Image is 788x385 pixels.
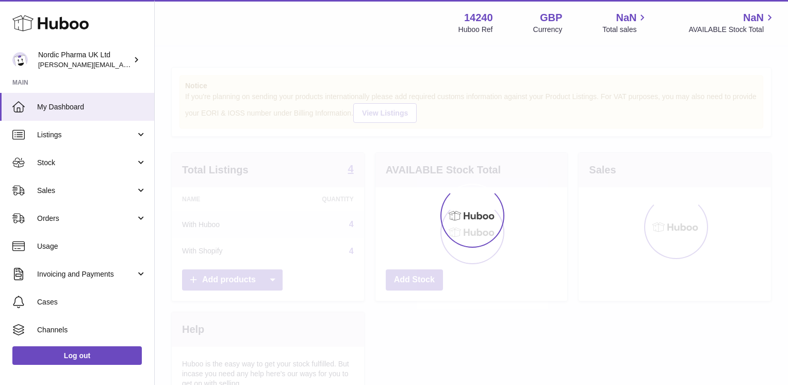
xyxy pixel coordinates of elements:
div: Nordic Pharma UK Ltd [38,50,131,70]
span: Cases [37,297,146,307]
strong: 14240 [464,11,493,25]
span: Usage [37,242,146,251]
span: Sales [37,186,136,196]
a: NaN Total sales [602,11,648,35]
span: AVAILABLE Stock Total [688,25,776,35]
span: Total sales [602,25,648,35]
span: NaN [743,11,764,25]
div: Huboo Ref [458,25,493,35]
a: NaN AVAILABLE Stock Total [688,11,776,35]
span: NaN [616,11,636,25]
span: Channels [37,325,146,335]
span: [PERSON_NAME][EMAIL_ADDRESS][DOMAIN_NAME] [38,60,207,69]
span: Listings [37,130,136,140]
img: joe.plant@parapharmdev.com [12,52,28,68]
a: Log out [12,346,142,365]
span: Stock [37,158,136,168]
strong: GBP [540,11,562,25]
span: My Dashboard [37,102,146,112]
span: Orders [37,214,136,223]
span: Invoicing and Payments [37,269,136,279]
div: Currency [533,25,563,35]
